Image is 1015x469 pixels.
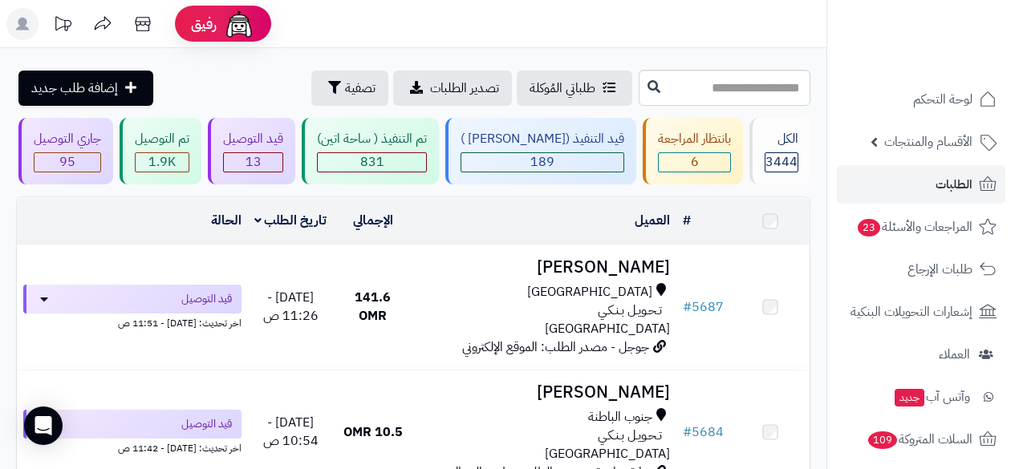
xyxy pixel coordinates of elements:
div: اخر تحديث: [DATE] - 11:51 ص [23,313,242,330]
span: تصفية [345,79,376,98]
span: السلات المتروكة [867,428,972,451]
a: #5684 [683,423,724,442]
h3: [PERSON_NAME] [419,383,670,402]
span: 95 [59,152,75,172]
span: تصدير الطلبات [430,79,499,98]
span: 23 [858,219,880,237]
div: 6 [659,153,730,172]
a: الإجمالي [353,211,393,230]
span: رفيق [191,14,217,34]
span: [GEOGRAPHIC_DATA] [527,283,652,301]
a: الطلبات [837,165,1005,204]
a: تحديثات المنصة [43,8,83,44]
div: 1878 [136,153,189,172]
a: وآتس آبجديد [837,378,1005,416]
div: بانتظار المراجعة [658,130,731,148]
span: الطلبات [936,173,972,196]
span: جديد [895,389,924,406]
span: [GEOGRAPHIC_DATA] [545,444,670,463]
span: لوحة التحكم [913,88,972,111]
a: قيد التنفيذ ([PERSON_NAME] ) 189 [442,118,639,184]
span: 1.9K [148,152,176,172]
a: طلبات الإرجاع [837,250,1005,289]
div: 831 [318,153,426,172]
span: إشعارات التحويلات البنكية [851,301,972,323]
a: إشعارات التحويلات البنكية [837,293,1005,331]
div: تم التنفيذ ( ساحة اتين) [317,130,427,148]
a: تم التنفيذ ( ساحة اتين) 831 [298,118,442,184]
a: لوحة التحكم [837,80,1005,119]
a: #5687 [683,297,724,317]
span: الأقسام والمنتجات [884,131,972,153]
a: تم التوصيل 1.9K [116,118,205,184]
span: 831 [360,152,384,172]
span: 141.6 OMR [355,288,391,325]
div: تم التوصيل [135,130,189,148]
div: جاري التوصيل [34,130,101,148]
div: 95 [35,153,100,172]
span: 189 [530,152,554,172]
span: قيد التوصيل [181,291,232,307]
span: طلبات الإرجاع [907,258,972,281]
span: 10.5 OMR [343,423,403,442]
span: [DATE] - 10:54 ص [263,413,319,451]
button: تصفية [311,71,388,106]
span: جوجل - مصدر الطلب: الموقع الإلكتروني [462,338,649,357]
a: تصدير الطلبات [393,71,512,106]
a: العملاء [837,335,1005,374]
span: طلباتي المُوكلة [530,79,595,98]
a: جاري التوصيل 95 [15,118,116,184]
div: الكل [765,130,798,148]
a: قيد التوصيل 13 [205,118,298,184]
a: بانتظار المراجعة 6 [639,118,746,184]
a: العميل [635,211,670,230]
img: ai-face.png [223,8,255,40]
span: وآتس آب [893,386,970,408]
span: إضافة طلب جديد [31,79,118,98]
a: المراجعات والأسئلة23 [837,208,1005,246]
div: قيد التوصيل [223,130,283,148]
span: العملاء [939,343,970,366]
a: # [683,211,691,230]
span: [GEOGRAPHIC_DATA] [545,319,670,338]
span: المراجعات والأسئلة [856,216,972,238]
span: قيد التوصيل [181,416,232,432]
span: 109 [868,431,897,449]
span: [DATE] - 11:26 ص [263,288,319,325]
div: اخر تحديث: [DATE] - 11:42 ص [23,439,242,455]
span: 6 [691,152,699,172]
span: # [683,297,692,317]
a: تاريخ الطلب [254,211,327,230]
a: طلباتي المُوكلة [517,71,632,106]
span: # [683,423,692,442]
a: الحالة [211,211,242,230]
div: 13 [224,153,282,172]
span: 13 [246,152,262,172]
span: جنوب الباطنة [588,408,652,427]
span: تـحـويـل بـنـكـي [598,301,662,320]
div: Open Intercom Messenger [24,406,63,445]
a: السلات المتروكة109 [837,420,1005,459]
h3: [PERSON_NAME] [419,258,670,277]
a: الكل3444 [746,118,814,184]
span: تـحـويـل بـنـكـي [598,427,662,445]
div: 189 [461,153,623,172]
span: 3444 [765,152,798,172]
a: إضافة طلب جديد [18,71,153,106]
div: قيد التنفيذ ([PERSON_NAME] ) [461,130,624,148]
